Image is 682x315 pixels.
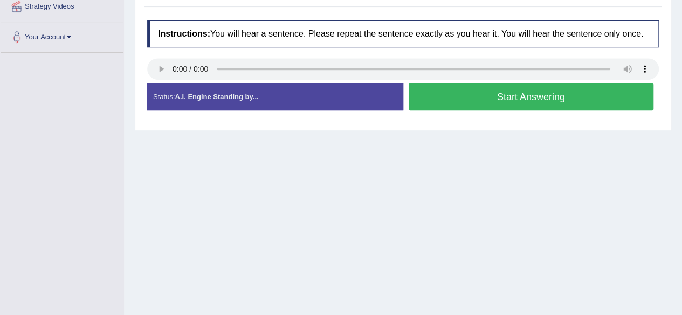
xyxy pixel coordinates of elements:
[147,83,403,110] div: Status:
[175,93,258,101] strong: A.I. Engine Standing by...
[158,29,210,38] b: Instructions:
[147,20,659,47] h4: You will hear a sentence. Please repeat the sentence exactly as you hear it. You will hear the se...
[1,22,123,49] a: Your Account
[409,83,654,110] button: Start Answering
